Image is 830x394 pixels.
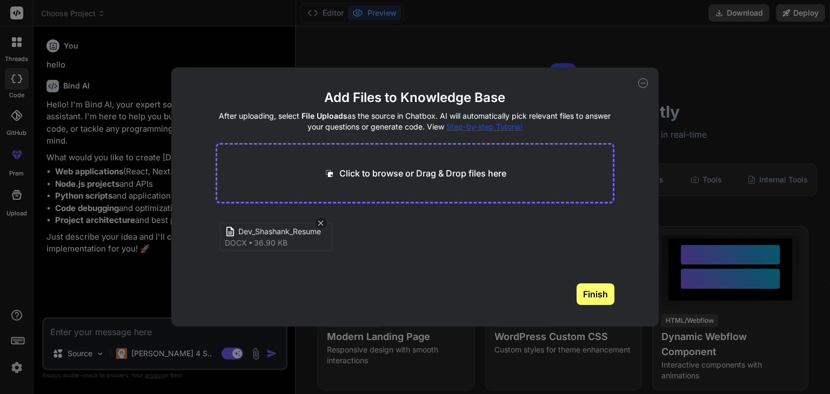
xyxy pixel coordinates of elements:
[216,111,615,132] h4: After uploading, select as the source in Chatbox. AI will automatically pick relevant files to an...
[238,226,325,237] span: Dev_Shashank_Resume
[216,89,615,106] h2: Add Files to Knowledge Base
[446,122,522,131] span: Step-by-step Tutorial
[339,167,506,180] p: Click to browse or Drag & Drop files here
[254,237,287,248] span: 36.90 KB
[302,111,347,120] span: File Uploads
[225,237,247,248] span: docx
[577,283,614,305] button: Finish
